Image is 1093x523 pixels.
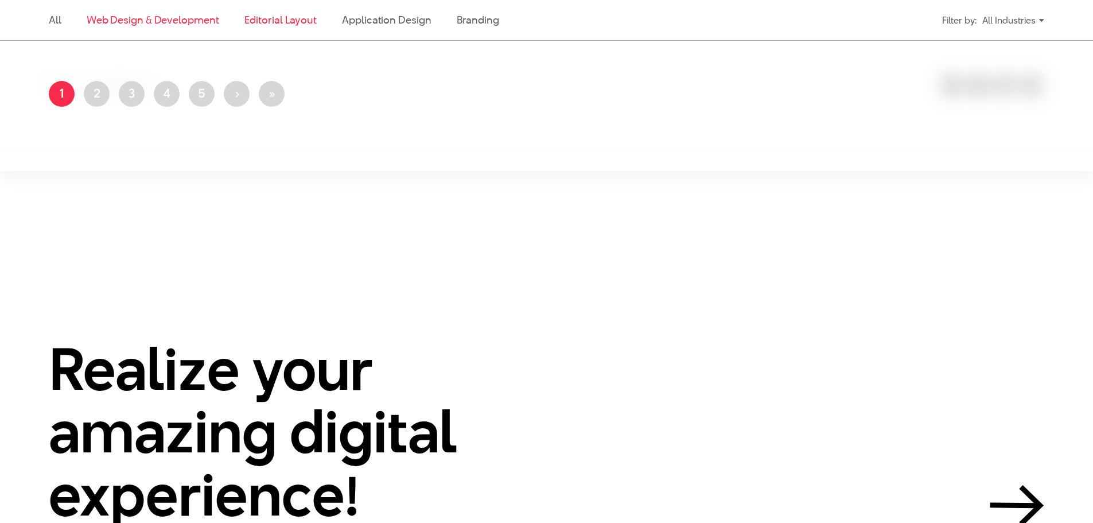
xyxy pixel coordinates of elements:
[235,84,239,102] span: ›
[87,13,219,27] a: Web Design & Development
[982,10,1044,30] div: All Industries
[244,13,317,27] a: Editorial Layout
[342,13,431,27] a: Application Design
[119,81,145,107] a: 3
[154,81,180,107] a: 4
[189,81,215,107] a: 5
[457,13,499,27] a: Branding
[84,81,110,107] a: 2
[268,84,275,102] span: »
[49,13,61,27] a: All
[942,10,977,30] div: Filter by:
